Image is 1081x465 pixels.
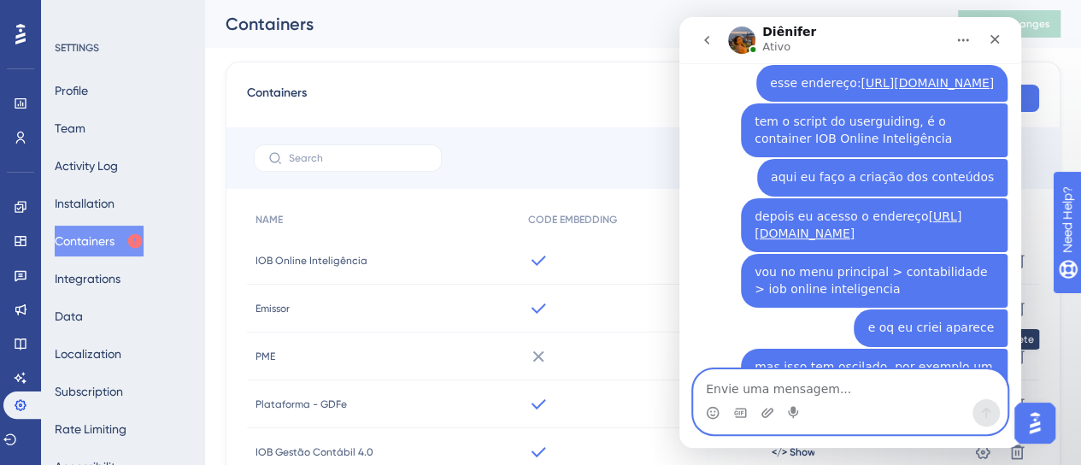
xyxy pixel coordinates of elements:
[1009,397,1060,449] iframe: UserGuiding AI Assistant Launcher
[771,445,814,459] button: </> Show
[289,152,427,164] input: Search
[247,83,307,114] span: Containers
[55,301,83,332] button: Data
[55,150,118,181] button: Activity Log
[256,254,367,268] span: IOB Online Inteligência
[226,12,915,36] div: Containers
[55,226,144,256] button: Containers
[256,445,373,459] span: IOB Gestão Contábil 4.0
[256,213,283,227] span: NAME
[55,338,121,369] button: Localization
[55,414,126,444] button: Rate Limiting
[55,376,123,407] button: Subscription
[40,4,107,25] span: Need Help?
[256,302,290,315] span: Emissor
[958,10,1060,38] button: Publish Changes
[55,41,193,55] div: SETTINGS
[55,188,115,219] button: Installation
[55,263,120,294] button: Integrations
[55,113,85,144] button: Team
[679,17,1021,448] iframe: Intercom live chat
[55,75,88,106] button: Profile
[528,213,617,227] span: CODE EMBEDDING
[256,350,275,363] span: PME
[256,397,347,411] span: Plataforma - GDFe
